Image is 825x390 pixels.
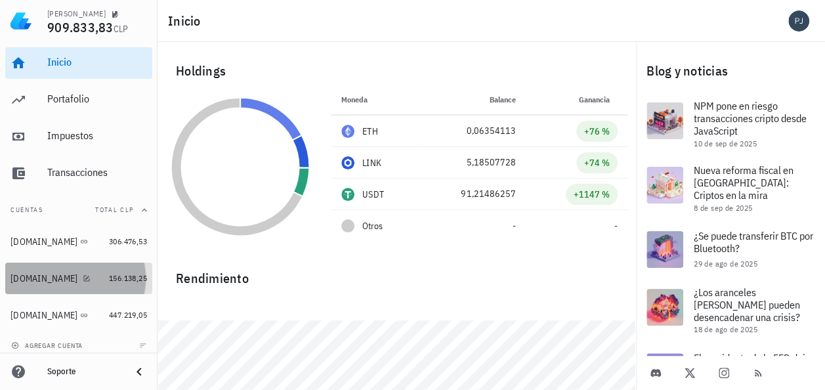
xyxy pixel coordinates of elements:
[5,84,152,116] a: Portafolio
[109,236,147,246] span: 306.476,53
[362,188,384,201] div: USDT
[331,84,420,116] th: Moneda
[694,203,752,213] span: 8 de sep de 2025
[47,129,147,142] div: Impuestos
[8,339,89,352] button: agregar cuenta
[47,18,114,36] span: 909.833,83
[694,99,807,137] span: NPM pone en riesgo transacciones cripto desde JavaScript
[11,236,77,248] div: [DOMAIN_NAME]
[694,286,800,324] span: ¿Los aranceles [PERSON_NAME] pueden desencadenar una crisis?
[636,156,825,221] a: Nueva reforma fiscal en [GEOGRAPHIC_DATA]: Criptos en la mira 8 de sep de 2025
[512,220,515,232] span: -
[431,187,515,201] div: 91,21486257
[5,158,152,189] a: Transacciones
[574,188,610,201] div: +1147 %
[168,11,206,32] h1: Inicio
[636,221,825,278] a: ¿Se puede transferir BTC por Bluetooth? 29 de ago de 2025
[165,257,628,289] div: Rendimiento
[5,263,152,294] a: [DOMAIN_NAME] 156.138,25
[11,273,77,284] div: [DOMAIN_NAME]
[11,310,77,321] div: [DOMAIN_NAME]
[14,341,83,350] span: agregar cuenta
[95,206,134,214] span: Total CLP
[584,125,610,138] div: +76 %
[579,95,618,104] span: Ganancia
[636,92,825,156] a: NPM pone en riesgo transacciones cripto desde JavaScript 10 de sep de 2025
[341,156,354,169] div: LINK-icon
[694,163,793,202] span: Nueva reforma fiscal en [GEOGRAPHIC_DATA]: Criptos en la mira
[5,194,152,226] button: CuentasTotal CLP
[362,156,381,169] div: LINK
[11,11,32,32] img: LedgiFi
[47,93,147,105] div: Portafolio
[694,259,757,269] span: 29 de ago de 2025
[694,324,757,334] span: 18 de ago de 2025
[614,220,618,232] span: -
[5,121,152,152] a: Impuestos
[109,273,147,283] span: 156.138,25
[5,47,152,79] a: Inicio
[694,229,813,255] span: ¿Se puede transferir BTC por Bluetooth?
[694,139,757,148] span: 10 de sep de 2025
[47,9,106,19] div: [PERSON_NAME]
[47,56,147,68] div: Inicio
[341,125,354,138] div: ETH-icon
[341,188,354,201] div: USDT-icon
[5,299,152,331] a: [DOMAIN_NAME] 447.219,05
[431,124,515,138] div: 0,06354113
[420,84,526,116] th: Balance
[431,156,515,169] div: 5,18507728
[47,166,147,179] div: Transacciones
[47,366,121,377] div: Soporte
[788,11,809,32] div: avatar
[165,50,628,92] div: Holdings
[114,23,129,35] span: CLP
[636,50,825,92] div: Blog y noticias
[362,219,383,233] span: Otros
[109,310,147,320] span: 447.219,05
[5,226,152,257] a: [DOMAIN_NAME] 306.476,53
[636,278,825,343] a: ¿Los aranceles [PERSON_NAME] pueden desencadenar una crisis? 18 de ago de 2025
[362,125,378,138] div: ETH
[584,156,610,169] div: +74 %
